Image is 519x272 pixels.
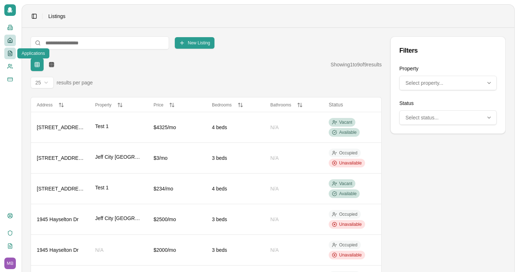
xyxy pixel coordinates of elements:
[95,247,103,253] span: N/A
[399,76,497,90] button: Multi-select: 0 of 1 options selected. Select property...
[270,102,291,108] span: Bathrooms
[37,216,84,223] div: 1945 Hayselton Dr
[329,102,343,108] span: Status
[37,124,84,131] div: [STREET_ADDRESS]
[48,13,65,20] nav: breadcrumb
[270,186,279,192] span: N/A
[95,102,142,108] button: Property
[154,246,200,254] div: $2000/mo
[31,58,44,71] button: Tabular view with sorting
[339,160,362,166] span: Unavailable
[37,185,84,192] div: [STREET_ADDRESS]
[405,114,439,121] span: Select status...
[339,211,358,217] span: Occupied
[339,119,352,125] span: Vacant
[339,242,358,248] span: Occupied
[95,123,108,130] span: Test 1
[212,124,259,131] div: 4 beds
[37,246,84,254] div: 1945 Hayselton Dr
[95,102,111,108] span: Property
[212,102,259,108] button: Bedrooms
[399,100,414,106] label: Status
[212,216,259,223] div: 3 beds
[339,252,362,258] span: Unavailable
[37,102,53,108] span: Address
[270,102,317,108] button: Bathrooms
[154,185,200,192] div: $234/mo
[95,215,142,222] span: Jeff City [GEOGRAPHIC_DATA]
[339,191,356,197] span: Available
[405,79,443,87] span: Select property...
[154,102,200,108] button: Price
[154,102,163,108] span: Price
[399,45,497,56] div: Filters
[37,102,84,108] button: Address
[95,184,108,191] span: Test 1
[270,247,279,253] span: N/A
[154,216,200,223] div: $2500/mo
[212,154,259,162] div: 3 beds
[154,124,200,131] div: $4325/mo
[175,37,214,49] button: New Listing
[212,102,232,108] span: Bedrooms
[270,155,279,161] span: N/A
[45,58,58,71] button: Card-based grid layout
[339,130,356,135] span: Available
[339,150,358,156] span: Occupied
[339,221,362,227] span: Unavailable
[154,154,200,162] div: $3/mo
[48,13,65,20] span: Listings
[188,40,210,46] span: New Listing
[212,185,259,192] div: 4 beds
[399,110,497,125] button: Multi-select: 0 of 4 options selected. Select status...
[17,48,49,58] div: Applications
[331,61,382,68] div: Showing 1 to 9 of 9 results
[4,258,16,269] img: Matthew Barnicle
[57,79,93,86] span: results per page
[212,246,259,254] div: 3 beds
[270,216,279,222] span: N/A
[37,154,84,162] div: [STREET_ADDRESS]
[339,181,352,187] span: Vacant
[270,124,279,130] span: N/A
[95,153,142,161] span: Jeff City [GEOGRAPHIC_DATA]
[399,66,418,71] label: Property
